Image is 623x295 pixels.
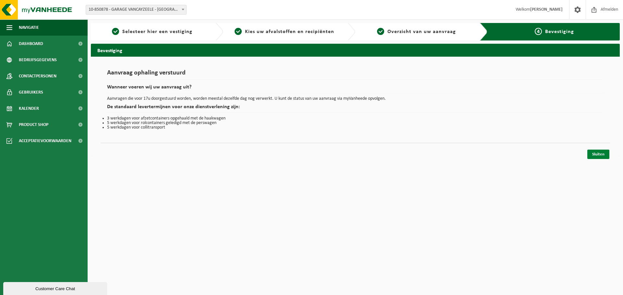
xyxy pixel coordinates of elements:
span: Product Shop [19,117,48,133]
a: 1Selecteer hier een vestiging [94,28,210,36]
h2: Bevestiging [91,44,620,56]
li: 5 werkdagen voor collitransport [107,125,604,130]
h2: De standaard levertermijnen voor onze dienstverlening zijn: [107,104,604,113]
span: 1 [112,28,119,35]
h1: Aanvraag ophaling verstuurd [107,70,604,80]
span: Bevestiging [545,29,574,34]
span: 2 [235,28,242,35]
p: Aanvragen die voor 17u doorgestuurd worden, worden meestal dezelfde dag nog verwerkt. U kunt de s... [107,96,604,101]
iframe: chat widget [3,281,108,295]
span: 4 [535,28,542,35]
span: Dashboard [19,36,43,52]
span: Navigatie [19,19,39,36]
h2: Wanneer voeren wij uw aanvraag uit? [107,85,604,93]
span: Selecteer hier een vestiging [122,29,192,34]
a: 2Kies uw afvalstoffen en recipiënten [226,28,343,36]
span: Kalender [19,100,39,117]
span: 10-850878 - GARAGE VANCAYZEELE - KORTRIJK [86,5,187,15]
span: Gebruikers [19,84,43,100]
span: 10-850878 - GARAGE VANCAYZEELE - KORTRIJK [86,5,186,14]
span: Bedrijfsgegevens [19,52,57,68]
span: Acceptatievoorwaarden [19,133,71,149]
li: 3 werkdagen voor afzetcontainers opgehaald met de haakwagen [107,116,604,121]
li: 5 werkdagen voor rolcontainers geledigd met de perswagen [107,121,604,125]
a: Sluiten [587,150,609,159]
span: Contactpersonen [19,68,56,84]
a: 3Overzicht van uw aanvraag [359,28,475,36]
span: Kies uw afvalstoffen en recipiënten [245,29,334,34]
strong: [PERSON_NAME] [530,7,563,12]
span: Overzicht van uw aanvraag [387,29,456,34]
span: 3 [377,28,384,35]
